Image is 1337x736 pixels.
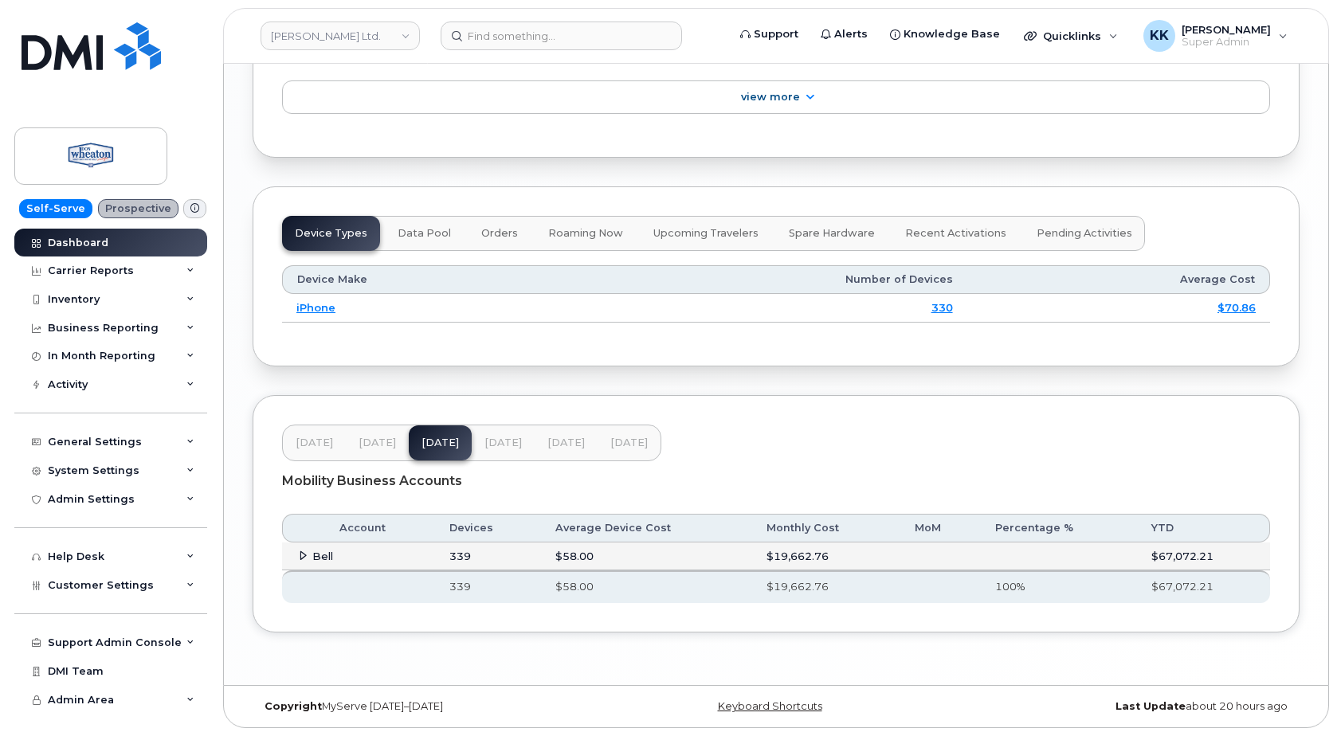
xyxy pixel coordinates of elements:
[296,437,333,449] span: [DATE]
[1268,667,1325,724] iframe: Messenger Launcher
[900,514,981,542] th: MoM
[1182,36,1271,49] span: Super Admin
[729,18,810,50] a: Support
[752,570,900,602] th: $19,662.76
[435,570,541,602] th: 339
[282,80,1270,114] a: View More
[1182,23,1271,36] span: [PERSON_NAME]
[967,265,1270,294] th: Average Cost
[1217,301,1256,314] a: $70.86
[610,437,648,449] span: [DATE]
[541,570,752,602] th: $58.00
[981,514,1137,542] th: Percentage %
[571,265,967,294] th: Number of Devices
[951,700,1300,713] div: about 20 hours ago
[265,700,322,712] strong: Copyright
[1150,26,1169,45] span: KK
[752,514,900,542] th: Monthly Cost
[435,514,541,542] th: Devices
[834,26,868,42] span: Alerts
[741,91,800,103] span: View More
[718,700,822,712] a: Keyboard Shortcuts
[541,514,752,542] th: Average Device Cost
[253,700,602,713] div: MyServe [DATE]–[DATE]
[931,301,953,314] a: 330
[441,22,682,50] input: Find something...
[1037,227,1132,240] span: Pending Activities
[981,570,1137,602] th: 100%
[296,301,335,314] a: iPhone
[548,227,623,240] span: Roaming Now
[1013,20,1129,52] div: Quicklinks
[1137,514,1270,542] th: YTD
[653,227,759,240] span: Upcoming Travelers
[1043,29,1101,42] span: Quicklinks
[789,227,875,240] span: Spare Hardware
[435,542,541,571] td: 339
[1137,570,1270,602] th: $67,072.21
[359,437,396,449] span: [DATE]
[905,227,1006,240] span: Recent Activations
[752,542,900,571] td: $19,662.76
[261,22,420,50] a: Don Wheaton Ltd.
[547,437,585,449] span: [DATE]
[810,18,879,50] a: Alerts
[1137,542,1270,571] td: $67,072.21
[398,227,451,240] span: Data Pool
[282,265,571,294] th: Device Make
[312,550,333,562] span: Bell
[541,542,752,571] td: $58.00
[1115,700,1186,712] strong: Last Update
[282,461,1270,501] div: Mobility Business Accounts
[484,437,522,449] span: [DATE]
[325,514,435,542] th: Account
[879,18,1011,50] a: Knowledge Base
[904,26,1000,42] span: Knowledge Base
[481,227,518,240] span: Orders
[754,26,798,42] span: Support
[1132,20,1299,52] div: Kristin Kammer-Grossman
